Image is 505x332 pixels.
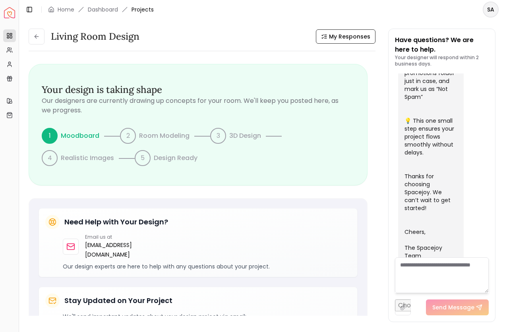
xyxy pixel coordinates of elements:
p: We'll send important updates about your design project via email: [63,313,351,320]
p: Realistic Images [61,153,114,163]
div: 1 [42,128,58,144]
a: Home [58,6,74,14]
div: 4 [42,150,58,166]
p: Design Ready [154,153,197,163]
p: 3D Design [229,131,261,141]
h5: Need Help with Your Design? [64,216,168,228]
a: Dashboard [88,6,118,14]
img: Spacejoy Logo [4,7,15,18]
h5: Stay Updated on Your Project [64,295,172,306]
p: Have questions? We are here to help. [395,35,489,54]
p: Our designers are currently drawing up concepts for your room. We'll keep you posted here, as we ... [42,96,354,115]
p: Room Modeling [139,131,190,141]
p: Email us at [85,234,132,240]
p: Your designer will respond within 2 business days. [395,54,489,67]
div: 3 [210,128,226,144]
nav: breadcrumb [48,6,154,14]
span: Projects [132,6,154,14]
h3: Your design is taking shape [42,83,354,96]
h3: Living Room design [51,30,139,43]
a: [EMAIL_ADDRESS][DOMAIN_NAME] [85,240,132,259]
p: Our design experts are here to help with any questions about your project. [63,263,351,270]
p: Moodboard [61,131,99,141]
div: 2 [120,128,136,144]
a: Spacejoy [4,7,15,18]
span: My Responses [329,33,370,41]
div: 5 [135,150,151,166]
span: SA [484,2,498,17]
button: My Responses [316,29,375,44]
button: SA [483,2,499,17]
